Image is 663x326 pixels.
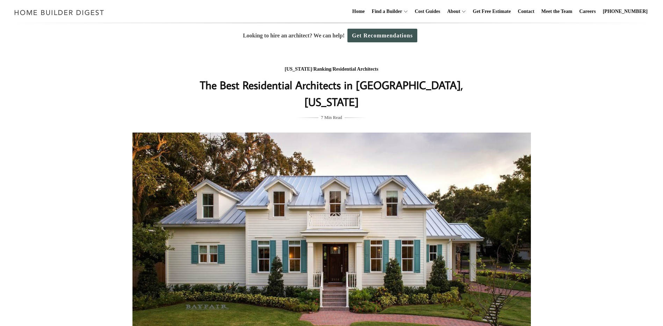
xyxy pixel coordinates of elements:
a: [US_STATE] [285,66,312,72]
a: Meet the Team [539,0,575,23]
span: 7 Min Read [321,114,342,121]
a: Get Free Estimate [470,0,514,23]
a: Residential Architects [333,66,379,72]
a: [PHONE_NUMBER] [600,0,650,23]
a: Home [349,0,368,23]
div: / / [192,65,471,74]
a: Find a Builder [369,0,402,23]
a: Get Recommendations [347,29,417,42]
a: Cost Guides [412,0,443,23]
a: Contact [515,0,537,23]
a: Careers [577,0,599,23]
a: About [444,0,460,23]
img: Home Builder Digest [11,6,107,19]
h1: The Best Residential Architects in [GEOGRAPHIC_DATA], [US_STATE] [192,77,471,110]
a: Ranking [313,66,331,72]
